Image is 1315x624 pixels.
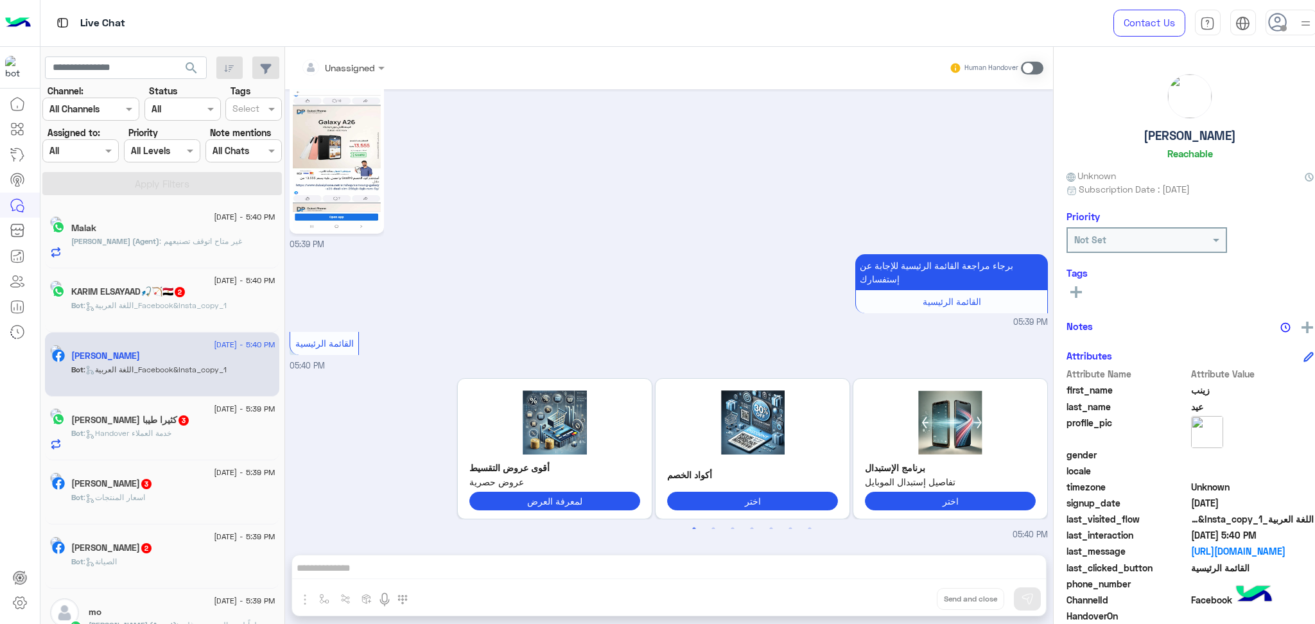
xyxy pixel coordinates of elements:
[184,60,199,76] span: search
[71,492,83,502] span: Bot
[667,390,838,455] img: 2K7YtdmFLnBuZw%3D%3D.png
[141,543,152,553] span: 2
[1113,10,1185,37] a: Contact Us
[1067,480,1189,494] span: timezone
[71,286,186,297] h5: KARIM ELSAYAAD🎣🏹🇪🇬
[1191,496,1314,510] span: 2025-09-04T14:38:34.231Z
[48,84,83,98] label: Channel:
[667,468,838,481] p: أكواد الخصم
[1191,609,1314,623] span: null
[42,172,282,195] button: Apply Filters
[83,300,227,310] span: : اللغة العربية_Facebook&Insta_copy_1
[83,492,145,502] span: : اسعار المنتجات
[1013,316,1048,329] span: 05:39 PM
[50,345,62,356] img: picture
[784,523,797,535] button: 6 of 3
[469,492,640,510] button: لمعرفة العرض
[745,523,758,535] button: 4 of 3
[52,349,65,362] img: Facebook
[71,351,140,361] h5: زينب عيد
[52,413,65,426] img: WhatsApp
[1067,561,1189,575] span: last_clicked_button
[179,415,189,426] span: 3
[1191,528,1314,542] span: 2025-09-04T14:40:02.618Z
[1067,383,1189,397] span: first_name
[55,15,71,31] img: tab
[290,361,325,370] span: 05:40 PM
[50,281,62,292] img: picture
[1067,400,1189,413] span: last_name
[937,588,1004,610] button: Send and close
[141,479,152,489] span: 3
[50,408,62,420] img: picture
[1191,400,1314,413] span: عيد
[159,236,242,246] span: غير متاح اتوقف تصنيعهم
[1195,10,1221,37] a: tab
[50,537,62,548] img: picture
[1067,267,1314,279] h6: Tags
[765,523,778,535] button: 5 of 3
[865,492,1036,510] button: اختر
[71,223,96,234] h5: Malak
[1191,464,1314,478] span: null
[726,523,739,535] button: 3 of 3
[1067,464,1189,478] span: locale
[214,595,275,607] span: [DATE] - 5:39 PM
[50,216,62,228] img: picture
[865,475,1036,489] span: تفاصيل إستبدال الموبايل
[128,126,158,139] label: Priority
[1067,577,1189,591] span: phone_number
[469,475,640,489] span: عروض حصرية
[293,74,381,230] img: 541233129_759195403672753_8076623256589105262_n.jpg
[1191,577,1314,591] span: null
[52,221,65,234] img: WhatsApp
[214,211,275,223] span: [DATE] - 5:40 PM
[855,254,1048,290] p: 4/9/2025, 5:39 PM
[83,428,171,438] span: : Handover خدمة العملاء
[50,472,62,484] img: picture
[1200,16,1215,31] img: tab
[210,126,271,139] label: Note mentions
[231,101,259,118] div: Select
[1298,15,1314,31] img: profile
[1191,544,1314,558] a: [URL][DOMAIN_NAME]
[1191,416,1223,448] img: picture
[1067,211,1100,222] h6: Priority
[71,365,83,374] span: Bot
[667,492,838,510] button: اختر
[1235,16,1250,31] img: tab
[71,428,83,438] span: Bot
[1191,448,1314,462] span: null
[923,296,981,307] span: القائمة الرئيسية
[865,461,1036,474] p: برنامج الإستبدال
[71,542,153,553] h5: Khaled Gamal
[231,84,250,98] label: Tags
[176,56,207,84] button: search
[52,541,65,554] img: Facebook
[1144,128,1236,143] h5: [PERSON_NAME]
[89,607,101,618] h5: mo
[214,403,275,415] span: [DATE] - 5:39 PM
[71,236,159,246] span: [PERSON_NAME] (Agent)
[1191,593,1314,607] span: 0
[48,126,100,139] label: Assigned to:
[1167,148,1213,159] h6: Reachable
[1280,322,1291,333] img: notes
[1191,512,1314,526] span: اللغة العربية_Facebook&Insta_copy_1
[1079,182,1190,196] span: Subscription Date : [DATE]
[1191,383,1314,397] span: زينب
[214,467,275,478] span: [DATE] - 5:39 PM
[1067,512,1189,526] span: last_visited_flow
[80,15,125,32] p: Live Chat
[1191,367,1314,381] span: Attribute Value
[1067,528,1189,542] span: last_interaction
[1067,593,1189,607] span: ChannelId
[1168,74,1212,118] img: picture
[290,239,324,249] span: 05:39 PM
[295,338,354,349] span: القائمة الرئيسية
[71,415,190,426] h5: الحمد لله حمدا كثيرا طيبا
[1302,322,1313,333] img: add
[149,84,177,98] label: Status
[1067,350,1112,361] h6: Attributes
[71,300,83,310] span: Bot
